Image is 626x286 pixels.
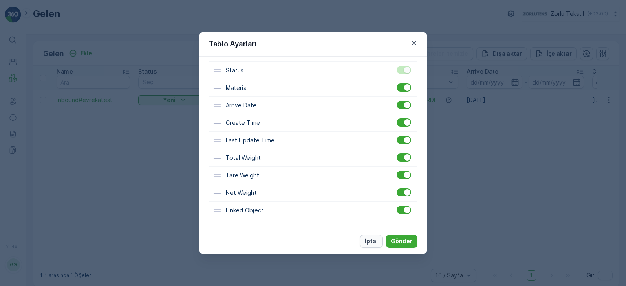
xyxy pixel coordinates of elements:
p: Tablo Ayarları [209,38,257,50]
p: İptal [365,237,378,245]
p: Material [226,84,248,92]
div: Last Update Time [209,132,417,149]
p: Status [226,66,244,74]
div: Total Weight [209,149,417,167]
div: Material [209,79,417,97]
p: Arrive Date [226,101,257,109]
div: Net Weight [209,184,417,202]
button: İptal [360,235,383,248]
p: Create Time [226,119,260,127]
div: Status [209,62,417,79]
p: Tare Weight [226,171,259,179]
p: Linked Object [226,206,264,214]
p: Total Weight [226,154,261,162]
p: Last Update Time [226,136,275,144]
button: Gönder [386,235,417,248]
p: Gönder [391,237,412,245]
p: Net Weight [226,189,257,197]
div: Tare Weight [209,167,417,184]
div: Create Time [209,114,417,132]
div: Arrive Date [209,97,417,114]
div: Linked Object [209,202,417,219]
